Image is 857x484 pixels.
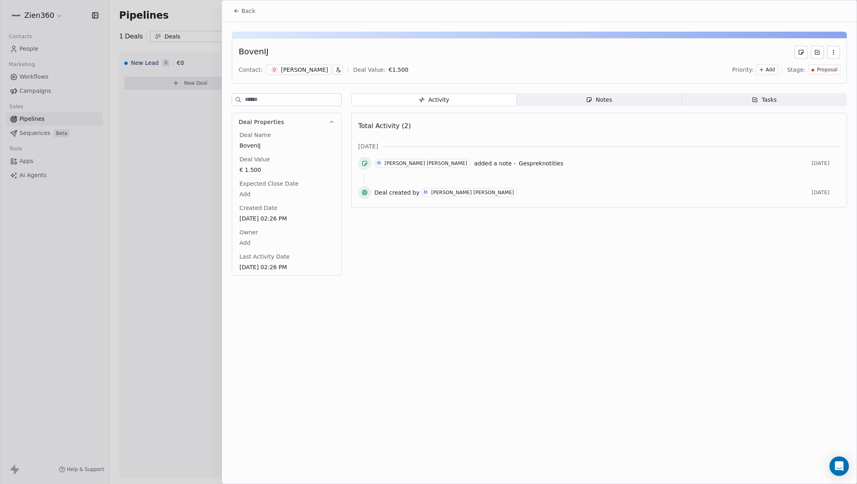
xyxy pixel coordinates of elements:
[812,189,840,196] span: [DATE]
[238,180,300,188] span: Expected Close Date
[281,66,328,74] div: [PERSON_NAME]
[239,46,269,59] div: BovenIJ
[239,214,334,223] span: [DATE] 02:26 PM
[238,131,273,139] span: Deal Name
[385,161,467,166] div: [PERSON_NAME] [PERSON_NAME]
[232,113,341,131] button: Deal Properties
[238,204,279,212] span: Created Date
[229,4,260,18] button: Back
[389,66,408,73] span: € 1.500
[239,141,334,150] span: BovenIJ
[358,142,378,150] span: [DATE]
[732,66,754,74] span: Priority:
[586,96,612,104] div: Notes
[766,66,775,73] span: Add
[239,66,263,74] div: Contact:
[474,159,515,167] span: added a note -
[238,228,260,236] span: Owner
[238,155,271,163] span: Deal Value
[431,190,514,195] div: [PERSON_NAME] [PERSON_NAME]
[374,188,419,197] span: Deal created by
[271,66,278,73] span: D
[239,166,334,174] span: € 1.500
[377,160,381,167] div: M
[817,66,838,73] span: Proposal
[239,263,334,271] span: [DATE] 02:26 PM
[519,158,563,168] a: Gespreknotities
[424,189,427,196] div: M
[829,456,849,476] div: Open Intercom Messenger
[239,239,334,247] span: Add
[241,7,255,15] span: Back
[752,96,777,104] div: Tasks
[353,66,385,74] div: Deal Value:
[239,118,284,126] span: Deal Properties
[238,253,291,261] span: Last Activity Date
[519,160,563,167] span: Gespreknotities
[787,66,805,74] span: Stage:
[232,131,341,275] div: Deal Properties
[358,122,411,130] span: Total Activity (2)
[239,190,334,198] span: Add
[812,160,840,167] span: [DATE]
